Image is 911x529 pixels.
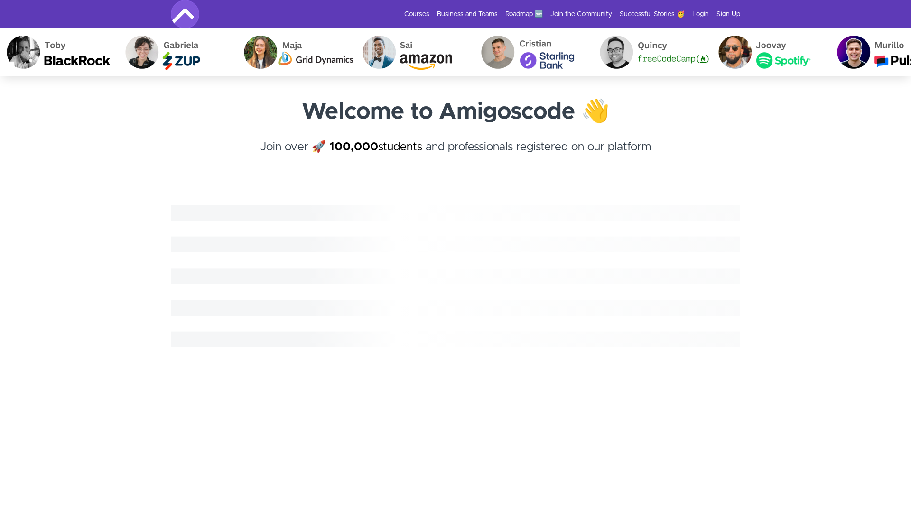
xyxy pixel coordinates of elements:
[404,9,429,19] a: Courses
[437,9,498,19] a: Business and Teams
[302,101,610,123] strong: Welcome to Amigoscode 👋
[235,28,353,76] img: Maja
[550,9,612,19] a: Join the Community
[716,9,740,19] a: Sign Up
[171,139,740,173] h4: Join over 🚀 and professionals registered on our platform
[472,28,591,76] img: Cristian
[329,141,378,153] strong: 100,000
[329,141,422,153] a: 100,000students
[692,9,709,19] a: Login
[116,28,235,76] img: Gabriela
[620,9,685,19] a: Successful Stories 🥳
[591,28,709,76] img: Quincy
[709,28,828,76] img: Joovay
[505,9,543,19] a: Roadmap 🆕
[353,28,472,76] img: Sai
[171,205,740,347] svg: Loading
